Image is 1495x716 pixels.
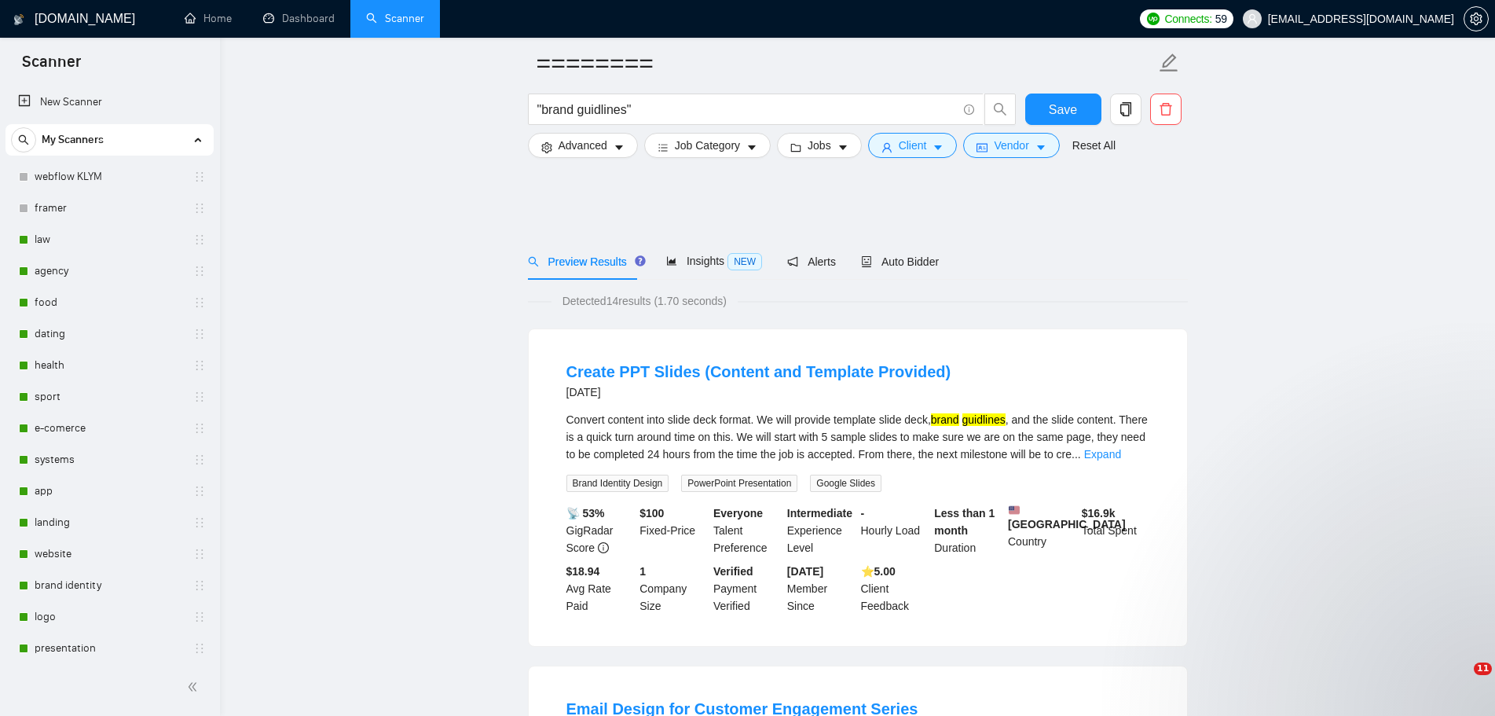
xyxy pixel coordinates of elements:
b: ⭐️ 5.00 [861,565,896,578]
button: Save [1025,94,1101,125]
span: holder [193,453,206,466]
span: 11 [1474,663,1492,675]
a: website [35,538,184,570]
button: setting [1464,6,1489,31]
a: webflow KLYM [35,161,184,193]
div: Total Spent [1079,505,1152,556]
a: Create PPT Slides (Content and Template Provided) [566,363,951,380]
span: holder [193,548,206,560]
span: Save [1049,100,1077,119]
span: double-left [187,679,203,695]
span: holder [193,391,206,403]
span: setting [541,141,552,153]
span: Alerts [787,255,836,268]
span: holder [193,485,206,498]
b: Less than 1 month [934,507,995,537]
span: area-chart [666,255,677,266]
b: $18.94 [566,565,600,578]
a: presentation [35,633,184,664]
button: delete [1150,94,1182,125]
div: GigRadar Score [563,505,637,556]
button: search [11,127,36,152]
span: 59 [1215,10,1227,28]
b: Everyone [713,507,763,520]
div: Payment Verified [710,563,784,615]
a: dating [35,318,184,350]
span: user [1247,13,1258,24]
div: Client Feedback [858,563,932,615]
span: search [985,102,1015,116]
b: $ 100 [639,507,664,520]
iframe: Intercom live chat [1442,663,1479,700]
b: [GEOGRAPHIC_DATA] [1008,505,1126,531]
span: setting [1464,13,1488,25]
span: Google Slides [810,475,881,492]
span: caret-down [933,141,944,153]
span: holder [193,611,206,623]
button: barsJob Categorycaret-down [644,133,771,158]
span: holder [193,202,206,215]
button: userClientcaret-down [868,133,958,158]
span: holder [193,579,206,592]
mark: brand [931,413,959,426]
div: Talent Preference [710,505,784,556]
a: searchScanner [366,12,424,25]
div: Fixed-Price [636,505,710,556]
span: holder [193,171,206,183]
span: folder [790,141,801,153]
a: agency [35,255,184,287]
span: caret-down [614,141,625,153]
button: copy [1110,94,1141,125]
div: Country [1005,505,1079,556]
a: logo [35,601,184,633]
mark: guidlines [962,413,1006,426]
span: holder [193,328,206,340]
div: Member Since [784,563,858,615]
span: holder [193,516,206,529]
b: 1 [639,565,646,578]
span: idcard [977,141,988,153]
span: caret-down [837,141,848,153]
a: framer [35,193,184,224]
span: ... [1072,448,1081,461]
span: holder [193,359,206,372]
a: brand identity [35,570,184,601]
span: search [528,256,539,267]
b: [DATE] [787,565,823,578]
button: search [984,94,1016,125]
span: Jobs [808,137,831,154]
a: law [35,224,184,255]
a: app [35,475,184,507]
span: user [881,141,892,153]
span: holder [193,265,206,277]
a: sport [35,381,184,413]
span: holder [193,642,206,655]
div: Hourly Load [858,505,932,556]
b: Verified [713,565,753,578]
span: copy [1111,102,1141,116]
div: Company Size [636,563,710,615]
a: New Scanner [18,86,201,118]
div: Avg Rate Paid [563,563,637,615]
span: info-circle [598,542,609,553]
span: Detected 14 results (1.70 seconds) [551,292,738,310]
span: Brand Identity Design [566,475,669,492]
button: idcardVendorcaret-down [963,133,1059,158]
b: 📡 53% [566,507,605,520]
a: food [35,287,184,318]
a: Reset All [1072,137,1116,154]
span: holder [193,422,206,435]
a: homeHome [185,12,232,25]
span: caret-down [746,141,757,153]
span: PowerPoint Presentation [681,475,797,492]
div: Convert content into slide deck format. We will provide template slide deck, , and the slide cont... [566,411,1149,463]
div: Tooltip anchor [633,254,647,268]
span: delete [1151,102,1181,116]
div: Experience Level [784,505,858,556]
span: search [12,134,35,145]
a: e-comerce [35,413,184,444]
button: folderJobscaret-down [777,133,862,158]
span: Auto Bidder [861,255,939,268]
b: - [861,507,865,520]
a: health [35,350,184,381]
